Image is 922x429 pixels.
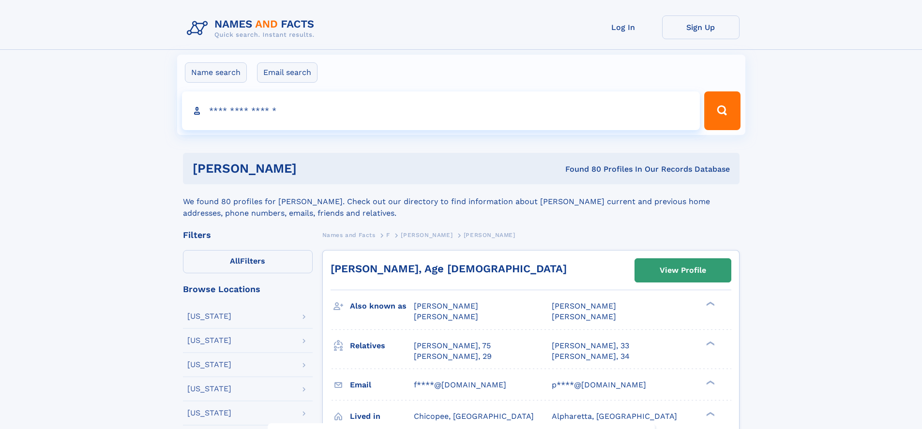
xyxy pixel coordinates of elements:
span: [PERSON_NAME] [401,232,453,238]
label: Filters [183,250,313,273]
h3: Also known as [350,298,414,314]
span: [PERSON_NAME] [552,312,616,321]
div: ❯ [704,301,715,307]
div: ❯ [704,379,715,385]
span: [PERSON_NAME] [414,312,478,321]
a: [PERSON_NAME], 33 [552,340,629,351]
span: [PERSON_NAME] [464,232,515,238]
a: [PERSON_NAME], 75 [414,340,491,351]
div: [US_STATE] [187,361,231,369]
a: F [386,229,390,241]
h3: Relatives [350,338,414,354]
label: Name search [185,62,247,83]
a: Names and Facts [322,229,376,241]
a: [PERSON_NAME], 29 [414,351,492,362]
div: Browse Locations [183,285,313,294]
div: ❯ [704,340,715,346]
h1: [PERSON_NAME] [193,163,431,175]
div: [US_STATE] [187,385,231,393]
a: Log In [585,15,662,39]
button: Search Button [704,91,740,130]
span: Chicopee, [GEOGRAPHIC_DATA] [414,412,534,421]
div: [US_STATE] [187,409,231,417]
span: [PERSON_NAME] [552,301,616,311]
span: All [230,256,240,266]
div: [US_STATE] [187,312,231,320]
a: Sign Up [662,15,740,39]
div: Filters [183,231,313,239]
div: Found 80 Profiles In Our Records Database [431,164,730,175]
span: [PERSON_NAME] [414,301,478,311]
h3: Email [350,377,414,393]
div: ❯ [704,411,715,417]
h3: Lived in [350,408,414,425]
a: [PERSON_NAME] [401,229,453,241]
img: Logo Names and Facts [183,15,322,42]
span: Alpharetta, [GEOGRAPHIC_DATA] [552,412,677,421]
div: View Profile [660,259,706,281]
input: search input [182,91,700,130]
div: We found 80 profiles for [PERSON_NAME]. Check out our directory to find information about [PERSON... [183,184,740,219]
a: [PERSON_NAME], 34 [552,351,630,362]
label: Email search [257,62,317,83]
span: F [386,232,390,238]
a: [PERSON_NAME], Age [DEMOGRAPHIC_DATA] [331,263,567,275]
div: [US_STATE] [187,337,231,344]
a: View Profile [635,259,731,282]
